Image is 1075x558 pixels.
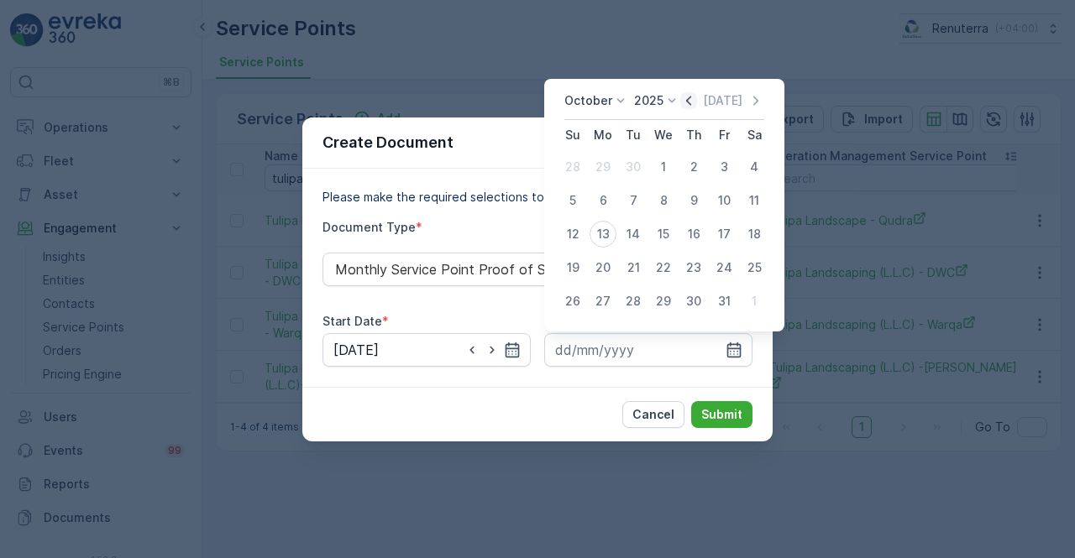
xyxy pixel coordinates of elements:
[558,120,588,150] th: Sunday
[620,288,647,315] div: 28
[711,187,737,214] div: 10
[620,154,647,180] div: 30
[680,187,707,214] div: 9
[680,254,707,281] div: 23
[703,92,742,109] p: [DATE]
[739,120,769,150] th: Saturday
[741,288,768,315] div: 1
[622,401,684,428] button: Cancel
[559,221,586,248] div: 12
[588,120,618,150] th: Monday
[322,314,382,328] label: Start Date
[650,288,677,315] div: 29
[679,120,709,150] th: Thursday
[620,254,647,281] div: 21
[620,221,647,248] div: 14
[648,120,679,150] th: Wednesday
[559,187,586,214] div: 5
[544,333,752,367] input: dd/mm/yyyy
[741,221,768,248] div: 18
[634,92,663,109] p: 2025
[322,131,454,154] p: Create Document
[701,406,742,423] p: Submit
[559,288,586,315] div: 26
[741,187,768,214] div: 11
[620,187,647,214] div: 7
[680,221,707,248] div: 16
[711,154,737,180] div: 3
[559,254,586,281] div: 19
[680,288,707,315] div: 30
[322,333,531,367] input: dd/mm/yyyy
[564,92,612,109] p: October
[680,154,707,180] div: 2
[590,288,616,315] div: 27
[322,220,416,234] label: Document Type
[709,120,739,150] th: Friday
[590,154,616,180] div: 29
[650,187,677,214] div: 8
[741,254,768,281] div: 25
[711,254,737,281] div: 24
[741,154,768,180] div: 4
[632,406,674,423] p: Cancel
[711,288,737,315] div: 31
[650,221,677,248] div: 15
[711,221,737,248] div: 17
[590,187,616,214] div: 6
[559,154,586,180] div: 28
[590,221,616,248] div: 13
[650,254,677,281] div: 22
[618,120,648,150] th: Tuesday
[590,254,616,281] div: 20
[650,154,677,180] div: 1
[322,189,752,206] p: Please make the required selections to create your document.
[691,401,752,428] button: Submit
